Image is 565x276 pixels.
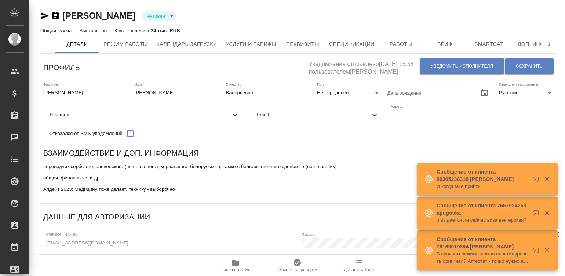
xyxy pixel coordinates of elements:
span: Email [257,111,371,119]
span: Телефон [49,111,230,119]
p: Сообщение от клиента 99365238318 [PERSON_NAME] [437,168,528,183]
textarea: переводчик сербского, словенского (но не на него), хорватского, белорусского, также с болгарского... [43,164,554,198]
button: Сохранить [505,58,554,74]
span: Услуги и тарифы [226,40,276,49]
h6: Взаимодействие и доп. информация [43,147,199,159]
label: Пароль: [302,233,315,236]
label: Отчество: [226,82,243,86]
button: Скопировать ссылку для ЯМессенджера [40,11,49,20]
span: Уведомить исполнителя [431,63,493,69]
label: Пол: [317,82,325,86]
span: Доп. инфо [515,40,551,49]
h6: Профиль [43,62,80,73]
a: [PERSON_NAME] [62,11,135,21]
p: 34 тыс. RUB [151,28,180,33]
p: Выставлено [79,28,109,33]
p: Сообщение от клиента 7657924253 apugovka [437,202,528,217]
span: Календарь загрузки [157,40,217,49]
label: Имя: [135,82,143,86]
p: Общая сумма [40,28,73,33]
label: Язык для уведомлений: [499,82,539,86]
button: Уведомить исполнителя [420,58,504,74]
label: Фамилия: [43,82,60,86]
button: Активен [145,13,167,19]
div: Телефон [43,107,245,123]
button: Добавить Todo [328,255,390,276]
button: Открыть в новой вкладке [529,206,546,223]
span: Реквизиты [285,40,320,49]
button: Закрыть [539,176,554,182]
p: К выставлению [114,28,151,33]
div: Email [251,107,385,123]
button: Закрыть [539,210,554,216]
button: Открыть в новой вкладке [529,172,546,189]
label: Адрес: [391,105,402,108]
button: Отметить проверку [266,255,328,276]
span: Добавить Todo [344,267,374,272]
p: и выдается ли сейчас виза венгерская? [437,217,528,224]
span: Smartcat [471,40,507,49]
button: Открыть в новой вкладке [529,243,546,261]
h6: Данные для авторизации [43,211,150,223]
div: Не определен [317,88,381,98]
button: Папка на Drive [205,255,266,276]
span: Папка на Drive [220,267,251,272]
button: Скопировать ссылку [51,11,60,20]
span: Детали [59,40,95,49]
div: Активен [141,11,176,21]
button: Закрыть [539,247,554,254]
span: Режим работы [103,40,148,49]
span: Сохранить [516,63,543,69]
span: Спецификации [329,40,374,49]
p: Сообщение от клиента 79169019894 [PERSON_NAME] [437,236,528,250]
p: В срочном режиме можно апостилировать оригинал? Аттестат - точно нужно апостилировать оригинал [437,250,528,265]
span: Бриф [427,40,463,49]
h5: Уведомление отправлено [DATE] 15:54 пользователем [PERSON_NAME] [309,57,419,76]
span: Отказался от SMS-уведомлений [49,130,123,137]
div: Русский [499,88,554,98]
span: Работы [383,40,419,49]
label: [PERSON_NAME]: [46,233,77,236]
span: Отметить проверку [277,267,317,272]
p: И когда мне прийти [437,183,528,190]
